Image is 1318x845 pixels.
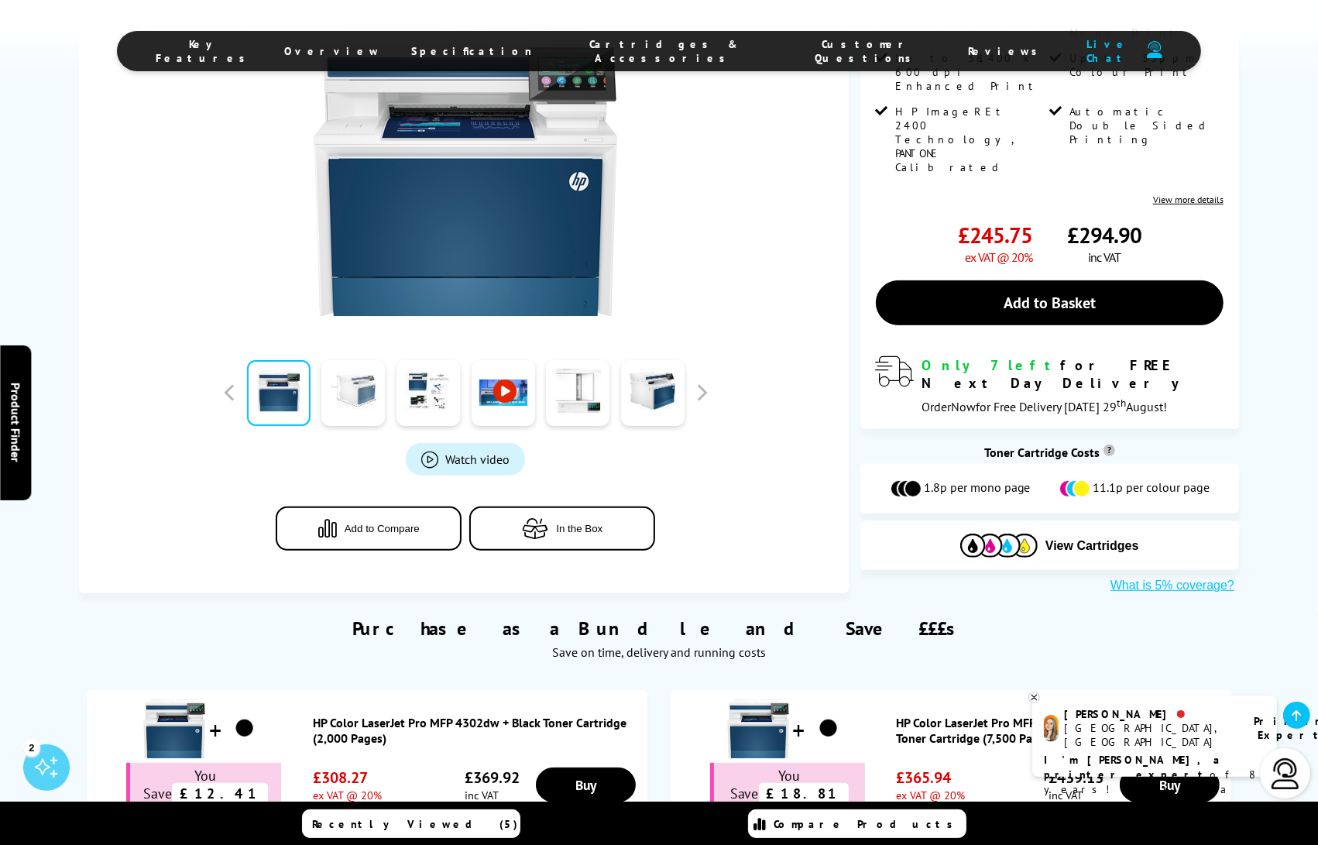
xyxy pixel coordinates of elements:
button: What is 5% coverage? [1106,578,1239,593]
div: Purchase as a Bundle and Save £££s [79,593,1239,668]
span: Reviews [968,44,1045,58]
a: HP Color LaserJet Pro MFP 4302dw + Black Toner Cartridge (2,000 Pages) [313,715,640,746]
img: HP Color LaserJet Pro MFP 4302dw + High Capacity Black Toner Cartridge (7,500 Pages) [809,709,848,748]
img: HP Color LaserJet Pro MFP 4302dw + Black Toner Cartridge (2,000 Pages) [143,698,205,760]
span: ex VAT @ 20% [313,788,382,802]
span: 1.8p per mono page [924,479,1031,498]
img: HP Color LaserJet Pro MFP 4302dw + High Capacity Black Toner Cartridge (7,500 Pages) [727,698,789,760]
span: £308.27 [313,768,382,788]
div: Toner Cartridge Costs [860,445,1239,460]
div: [PERSON_NAME] [1065,707,1234,721]
span: Add to Compare [345,523,420,534]
div: You Save [710,763,865,806]
span: Order for Free Delivery [DATE] 29 August! [922,399,1168,414]
img: user-headset-duotone.svg [1147,41,1162,59]
span: Live Chat [1076,37,1139,65]
span: ex VAT @ 20% [896,788,965,802]
span: Watch video [445,452,510,467]
button: Add to Compare [276,507,462,551]
span: ex VAT @ 20% [965,249,1032,265]
span: Cartridges & Accessories [563,37,766,65]
span: inc VAT [1088,249,1121,265]
span: inc VAT [465,788,520,802]
span: Specification [411,44,532,58]
a: Product_All_Videos [406,443,525,476]
div: You Save [126,763,281,806]
img: user-headset-light.svg [1270,758,1301,789]
p: of 8 years! Leave me a message and I'll respond ASAP [1044,753,1265,826]
span: £294.90 [1067,221,1141,249]
span: £365.94 [896,768,965,788]
div: Save on time, delivery and running costs [98,644,1220,660]
div: 2 [23,739,40,756]
div: modal_delivery [876,356,1224,414]
span: Recently Viewed (5) [312,817,518,831]
span: Product Finder [8,383,23,462]
a: HP Color LaserJet Pro MFP 4302dw + High Capacity Black Toner Cartridge (7,500 Pages) [896,715,1224,746]
img: HP Color LaserJet Pro MFP 4302dw [314,19,617,323]
img: HP Color LaserJet Pro MFP 4302dw + Black Toner Cartridge (2,000 Pages) [225,709,264,748]
img: amy-livechat.png [1044,715,1059,742]
span: Key Features [156,37,253,65]
span: Only 7 left [922,356,1061,374]
sup: Cost per page [1103,445,1115,456]
span: HP ImageREt 2400 Technology, PANTONE Calibrated [896,105,1046,174]
span: Automatic Double Sided Printing [1069,105,1220,146]
a: View more details [1153,194,1224,205]
span: £18.81 [759,783,849,804]
span: £245.75 [958,221,1032,249]
span: £369.92 [465,768,520,788]
a: Recently Viewed (5) [302,809,520,838]
img: Cartridges [960,534,1038,558]
span: View Cartridges [1045,539,1139,553]
a: Compare Products [748,809,966,838]
a: Buy [536,768,636,802]
b: I'm [PERSON_NAME], a printer expert [1044,753,1224,781]
div: for FREE Next Day Delivery [922,356,1224,392]
span: 11.1p per colour page [1093,479,1210,498]
button: View Cartridges [872,533,1227,558]
span: £12.41 [172,783,268,804]
span: Overview [284,44,380,58]
div: [GEOGRAPHIC_DATA], [GEOGRAPHIC_DATA] [1065,721,1234,749]
span: Customer Questions [797,37,937,65]
span: Now [952,399,976,414]
button: In the Box [469,507,655,551]
sup: th [1117,396,1127,410]
a: Add to Basket [876,280,1224,325]
span: Compare Products [774,817,961,831]
span: In the Box [556,523,602,534]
